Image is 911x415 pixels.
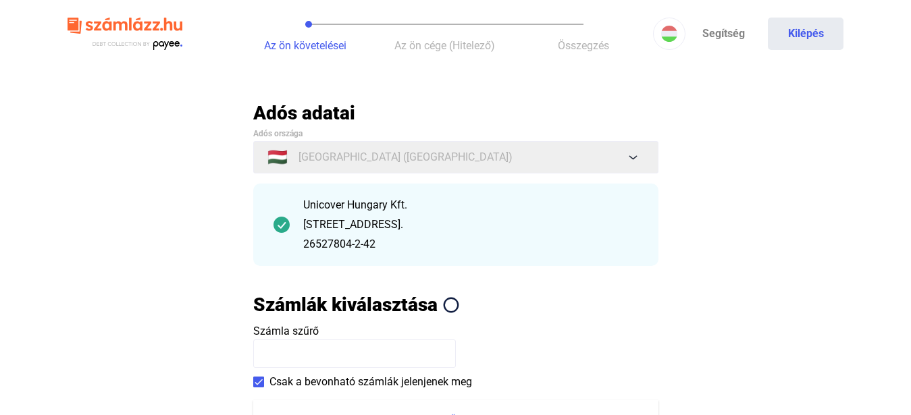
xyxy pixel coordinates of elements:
[558,39,609,52] span: Összegzés
[253,325,319,337] span: Számla szűrő
[267,149,288,165] span: 🇭🇺
[253,293,438,316] h2: Számlák kiválasztása
[274,217,290,233] img: checkmark-darker-green-circle
[68,12,182,56] img: szamlazzhu-logo
[269,374,472,390] span: Csak a bevonható számlák jelenjenek meg
[253,101,658,125] h2: Adós adatai
[394,39,495,52] span: Az ön cége (Hitelező)
[768,18,843,50] button: Kilépés
[303,217,638,233] div: [STREET_ADDRESS].
[303,197,638,213] div: Unicover Hungary Kft.
[685,18,761,50] a: Segítség
[253,129,303,138] span: Adós országa
[264,39,346,52] span: Az ön követelései
[253,141,658,173] button: 🇭🇺[GEOGRAPHIC_DATA] ([GEOGRAPHIC_DATA])
[653,18,685,50] button: HU
[303,236,638,252] div: 26527804-2-42
[298,149,513,165] span: [GEOGRAPHIC_DATA] ([GEOGRAPHIC_DATA])
[661,26,677,42] img: HU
